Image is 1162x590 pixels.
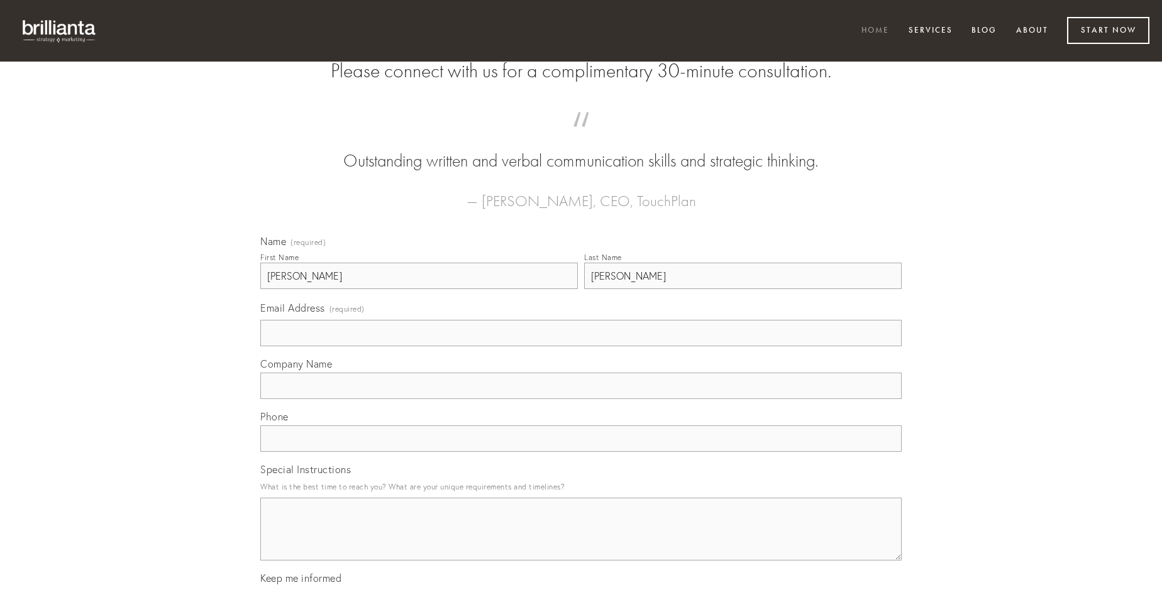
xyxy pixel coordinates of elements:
[280,124,882,173] blockquote: Outstanding written and verbal communication skills and strategic thinking.
[1008,21,1056,41] a: About
[260,410,289,423] span: Phone
[260,572,341,584] span: Keep me informed
[584,253,622,262] div: Last Name
[280,124,882,149] span: “
[290,239,326,246] span: (required)
[963,21,1005,41] a: Blog
[260,59,902,83] h2: Please connect with us for a complimentary 30-minute consultation.
[13,13,107,49] img: brillianta - research, strategy, marketing
[260,253,299,262] div: First Name
[280,173,882,214] figcaption: — [PERSON_NAME], CEO, TouchPlan
[900,21,961,41] a: Services
[329,300,365,317] span: (required)
[260,463,351,476] span: Special Instructions
[260,358,332,370] span: Company Name
[853,21,897,41] a: Home
[260,302,325,314] span: Email Address
[260,478,902,495] p: What is the best time to reach you? What are your unique requirements and timelines?
[260,235,286,248] span: Name
[1067,17,1149,44] a: Start Now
